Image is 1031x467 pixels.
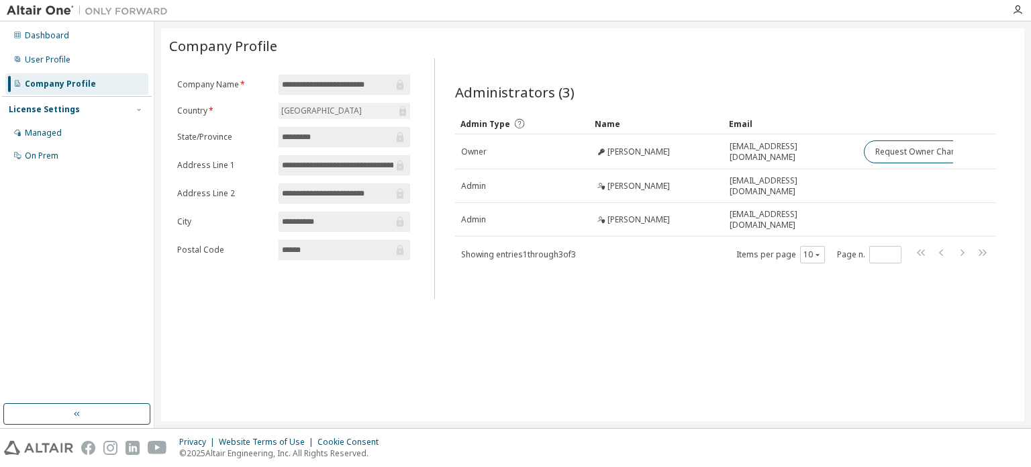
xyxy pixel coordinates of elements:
[461,181,486,192] span: Admin
[4,441,73,455] img: altair_logo.svg
[730,141,852,163] span: [EMAIL_ADDRESS][DOMAIN_NAME]
[279,103,364,118] div: [GEOGRAPHIC_DATA]
[25,151,58,161] div: On Prem
[607,181,670,192] span: [PERSON_NAME]
[461,146,487,157] span: Owner
[148,441,167,455] img: youtube.svg
[25,30,69,41] div: Dashboard
[177,245,271,255] label: Postal Code
[736,246,825,263] span: Items per page
[177,216,271,227] label: City
[126,441,140,455] img: linkedin.svg
[177,132,271,142] label: State/Province
[25,79,96,89] div: Company Profile
[25,54,70,65] div: User Profile
[729,113,852,134] div: Email
[607,146,670,157] span: [PERSON_NAME]
[864,140,977,163] button: Request Owner Change
[595,113,718,134] div: Name
[455,83,575,101] span: Administrators (3)
[177,79,271,90] label: Company Name
[461,249,576,260] span: Showing entries 1 through 3 of 3
[461,214,486,225] span: Admin
[9,104,80,115] div: License Settings
[730,175,852,197] span: [EMAIL_ADDRESS][DOMAIN_NAME]
[177,160,271,171] label: Address Line 1
[279,103,410,119] div: [GEOGRAPHIC_DATA]
[179,448,387,459] p: © 2025 Altair Engineering, Inc. All Rights Reserved.
[177,105,271,116] label: Country
[730,209,852,230] span: [EMAIL_ADDRESS][DOMAIN_NAME]
[460,118,510,130] span: Admin Type
[103,441,117,455] img: instagram.svg
[25,128,62,138] div: Managed
[81,441,95,455] img: facebook.svg
[169,36,277,55] span: Company Profile
[803,249,822,260] button: 10
[317,437,387,448] div: Cookie Consent
[219,437,317,448] div: Website Terms of Use
[177,188,271,199] label: Address Line 2
[7,4,175,17] img: Altair One
[837,246,901,263] span: Page n.
[179,437,219,448] div: Privacy
[607,214,670,225] span: [PERSON_NAME]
